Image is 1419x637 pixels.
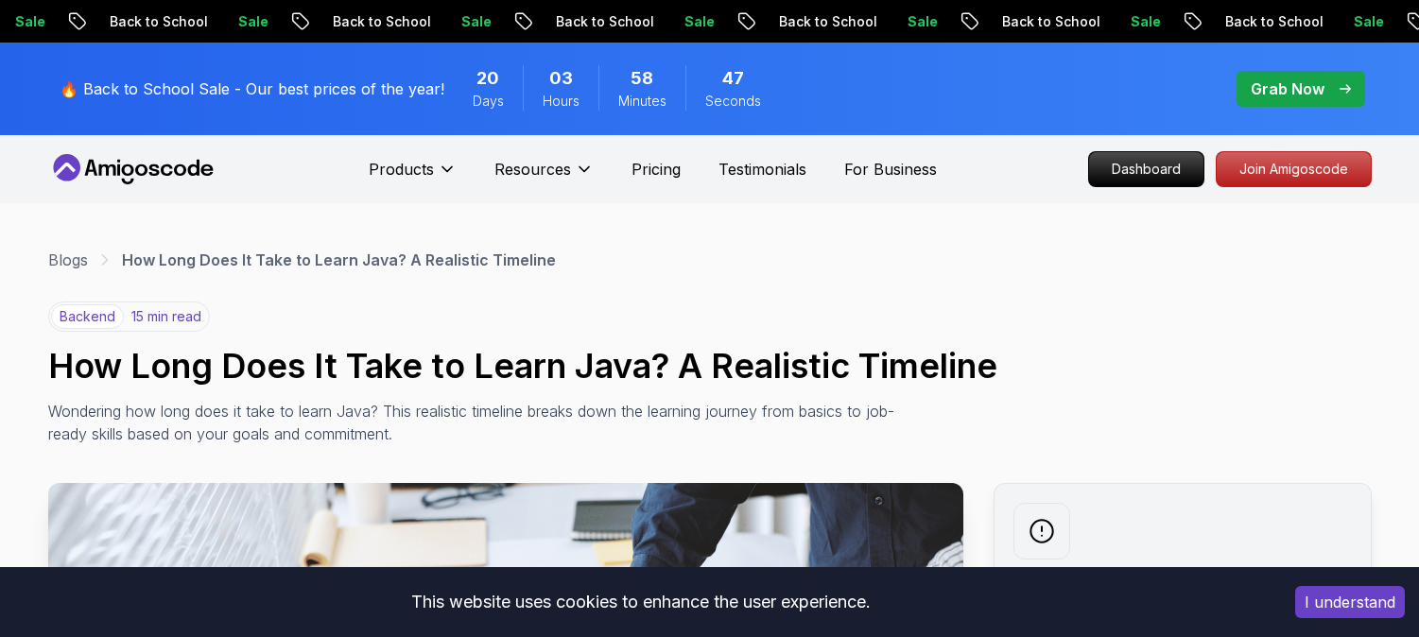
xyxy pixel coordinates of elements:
p: Sale [218,12,279,31]
p: 15 min read [131,307,201,326]
p: Resources [494,158,571,181]
p: Back to School [759,12,888,31]
a: Blogs [48,249,88,271]
p: 🔥 Back to School Sale - Our best prices of the year! [60,77,444,100]
p: backend [51,304,124,329]
a: Testimonials [718,158,806,181]
span: 3 Hours [549,65,573,92]
a: For Business [844,158,937,181]
span: Seconds [705,92,761,111]
p: Back to School [536,12,665,31]
p: Back to School [1205,12,1334,31]
p: Sale [665,12,725,31]
p: Back to School [982,12,1111,31]
a: Join Amigoscode [1216,151,1372,187]
button: Products [369,158,457,196]
button: Accept cookies [1295,586,1405,618]
p: Sale [1111,12,1171,31]
p: How Long Does It Take to Learn Java? A Realistic Timeline [122,249,556,271]
p: Dashboard [1089,152,1203,186]
a: Dashboard [1088,151,1204,187]
span: 47 Seconds [722,65,744,92]
h1: How Long Does It Take to Learn Java? A Realistic Timeline [48,347,1372,385]
span: Hours [543,92,580,111]
p: Back to School [313,12,441,31]
p: Sale [441,12,502,31]
p: Wondering how long does it take to learn Java? This realistic timeline breaks down the learning j... [48,400,895,445]
p: Join Amigoscode [1217,152,1371,186]
iframe: chat widget [1302,519,1419,609]
span: 58 Minutes [631,65,653,92]
p: Sale [888,12,948,31]
p: Grab Now [1251,77,1324,100]
a: Pricing [632,158,681,181]
span: Minutes [618,92,666,111]
span: Days [473,92,504,111]
p: Sale [1334,12,1394,31]
p: Products [369,158,434,181]
button: Resources [494,158,594,196]
div: This website uses cookies to enhance the user experience. [14,581,1267,623]
p: Back to School [90,12,218,31]
span: 20 Days [476,65,499,92]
